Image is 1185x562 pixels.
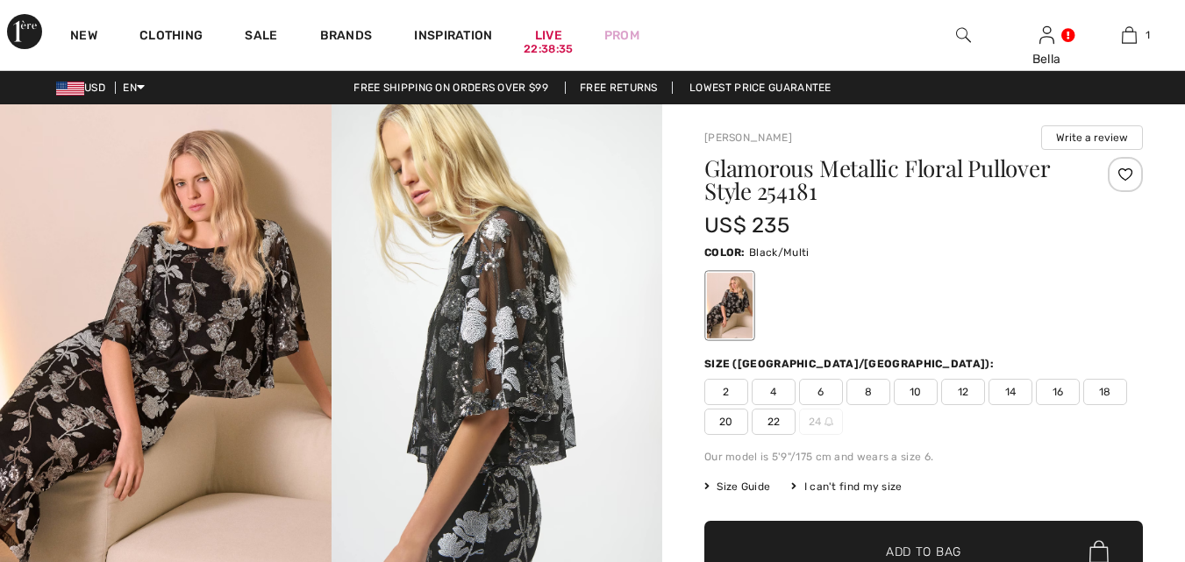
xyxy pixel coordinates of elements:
[1006,50,1088,68] div: Bella
[320,28,373,46] a: Brands
[752,409,796,435] span: 22
[749,246,809,259] span: Black/Multi
[1039,25,1054,46] img: My Info
[704,449,1143,465] div: Our model is 5'9"/175 cm and wears a size 6.
[565,82,673,94] a: Free Returns
[123,82,145,94] span: EN
[704,132,792,144] a: [PERSON_NAME]
[1122,25,1137,46] img: My Bag
[704,213,789,238] span: US$ 235
[704,409,748,435] span: 20
[339,82,562,94] a: Free shipping on orders over $99
[1146,27,1150,43] span: 1
[846,379,890,405] span: 8
[886,543,961,561] span: Add to Bag
[704,246,746,259] span: Color:
[535,26,562,45] a: Live22:38:35
[707,273,753,338] div: Black/Multi
[604,26,639,45] a: Prom
[704,379,748,405] span: 2
[139,28,203,46] a: Clothing
[70,28,97,46] a: New
[1039,26,1054,43] a: Sign In
[799,409,843,435] span: 24
[941,379,985,405] span: 12
[1083,379,1127,405] span: 18
[704,157,1070,203] h1: Glamorous Metallic Floral Pullover Style 254181
[956,25,971,46] img: search the website
[245,28,277,46] a: Sale
[704,356,997,372] div: Size ([GEOGRAPHIC_DATA]/[GEOGRAPHIC_DATA]):
[704,479,770,494] span: Size Guide
[675,82,846,94] a: Lowest Price Guarantee
[414,28,492,46] span: Inspiration
[752,379,796,405] span: 4
[1041,125,1143,150] button: Write a review
[524,41,573,58] div: 22:38:35
[799,379,843,405] span: 6
[1089,25,1170,46] a: 1
[56,82,112,94] span: USD
[825,417,833,426] img: ring-m.svg
[894,379,938,405] span: 10
[56,82,84,96] img: US Dollar
[791,479,902,494] div: I can't find my size
[7,14,42,49] img: 1ère Avenue
[989,379,1032,405] span: 14
[1036,379,1080,405] span: 16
